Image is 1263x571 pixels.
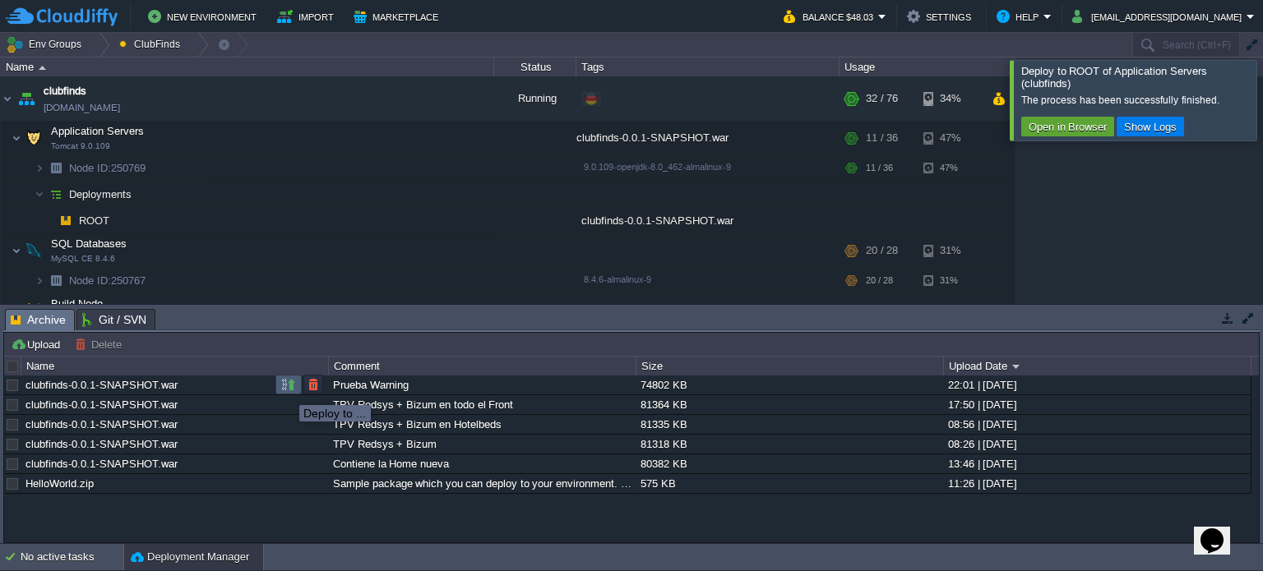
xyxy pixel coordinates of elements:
[44,208,54,233] img: AMDAwAAAACH5BAEAAAAALAAAAAABAAEAAAICRAEAOw==
[67,161,148,175] a: Node ID:250769
[11,310,66,330] span: Archive
[75,337,127,352] button: Delete
[329,435,635,454] div: TPV Redsys + Bizum
[866,268,893,293] div: 20 / 28
[15,76,38,121] img: AMDAwAAAACH5BAEAAAAALAAAAAABAAEAAAICRAEAOw==
[944,415,1250,434] div: 08:56 | [DATE]
[44,99,120,116] a: [DOMAIN_NAME]
[25,379,178,391] a: clubfinds-0.0.1-SNAPSHOT.war
[330,357,636,375] div: Comment
[44,268,67,293] img: AMDAwAAAACH5BAEAAAAALAAAAAABAAEAAAICRAEAOw==
[49,297,105,311] span: Build Node
[67,187,134,201] a: Deployments
[49,124,146,138] span: Application Servers
[944,435,1250,454] div: 08:26 | [DATE]
[576,208,840,233] div: clubfinds-0.0.1-SNAPSHOT.war
[584,162,731,172] span: 9.0.109-openjdk-8.0_462-almalinux-9
[577,58,839,76] div: Tags
[945,357,1251,375] div: Upload Date
[636,435,942,454] div: 81318 KB
[923,76,977,121] div: 34%
[6,33,87,56] button: Env Groups
[35,155,44,181] img: AMDAwAAAACH5BAEAAAAALAAAAAABAAEAAAICRAEAOw==
[2,58,493,76] div: Name
[25,438,178,450] a: clubfinds-0.0.1-SNAPSHOT.war
[25,418,178,431] a: clubfinds-0.0.1-SNAPSHOT.war
[1119,119,1182,134] button: Show Logs
[12,294,21,327] img: AMDAwAAAACH5BAEAAAAALAAAAAABAAEAAAICRAEAOw==
[49,237,129,251] span: SQL Databases
[67,274,148,288] a: Node ID:250767
[54,208,77,233] img: AMDAwAAAACH5BAEAAAAALAAAAAABAAEAAAICRAEAOw==
[636,474,942,493] div: 575 KB
[11,337,65,352] button: Upload
[907,7,976,26] button: Settings
[69,274,111,287] span: Node ID:
[39,66,46,70] img: AMDAwAAAACH5BAEAAAAALAAAAAABAAEAAAICRAEAOw==
[119,33,186,56] button: ClubFinds
[329,395,635,414] div: TPV Redsys + Bizum en todo el Front
[840,58,1014,76] div: Usage
[22,234,45,267] img: AMDAwAAAACH5BAEAAAAALAAAAAABAAEAAAICRAEAOw==
[22,357,328,375] div: Name
[25,398,178,411] a: clubfinds-0.0.1-SNAPSHOT.war
[636,415,942,434] div: 81335 KB
[923,122,977,154] div: 47%
[636,454,942,473] div: 80382 KB
[1024,119,1112,134] button: Open in Browser
[303,407,367,420] div: Deploy to ...
[44,83,86,99] a: clubfinds
[25,477,94,490] a: HelloWorld.zip
[1194,505,1247,555] iframe: chat widget
[637,357,943,375] div: Size
[148,7,261,26] button: New Environment
[49,125,146,137] a: Application ServersTomcat 9.0.109
[22,122,45,154] img: AMDAwAAAACH5BAEAAAAALAAAAAABAAEAAAICRAEAOw==
[329,454,635,473] div: Contiene la Home nueva
[1072,7,1247,26] button: [EMAIL_ADDRESS][DOMAIN_NAME]
[1021,65,1207,90] span: Deploy to ROOT of Application Servers (clubfinds)
[131,549,249,565] button: Deployment Manager
[923,294,977,327] div: 27%
[44,155,67,181] img: AMDAwAAAACH5BAEAAAAALAAAAAABAAEAAAICRAEAOw==
[944,454,1250,473] div: 13:46 | [DATE]
[329,415,635,434] div: TPV Redsys + Bizum en Hotelbeds
[354,7,443,26] button: Marketplace
[944,474,1250,493] div: 11:26 | [DATE]
[923,234,977,267] div: 31%
[866,155,893,181] div: 11 / 36
[49,297,105,310] a: Build Node
[82,310,146,329] span: Git / SVN
[35,268,44,293] img: AMDAwAAAACH5BAEAAAAALAAAAAABAAEAAAICRAEAOw==
[866,294,892,327] div: 1 / 12
[866,234,898,267] div: 20 / 28
[495,58,576,76] div: Status
[1021,94,1252,107] div: The process has been successfully finished.
[51,141,110,151] span: Tomcat 9.0.109
[44,182,67,207] img: AMDAwAAAACH5BAEAAAAALAAAAAABAAEAAAICRAEAOw==
[329,474,635,493] div: Sample package which you can deploy to your environment. Feel free to delete and upload a package...
[494,76,576,121] div: Running
[12,234,21,267] img: AMDAwAAAACH5BAEAAAAALAAAAAABAAEAAAICRAEAOw==
[576,122,840,154] div: clubfinds-0.0.1-SNAPSHOT.war
[923,268,977,293] div: 31%
[77,214,112,228] a: ROOT
[67,161,148,175] span: 250769
[636,395,942,414] div: 81364 KB
[49,237,129,250] a: SQL DatabasesMySQL CE 8.4.6
[6,7,118,27] img: CloudJiffy
[12,122,21,154] img: AMDAwAAAACH5BAEAAAAALAAAAAABAAEAAAICRAEAOw==
[923,155,977,181] div: 47%
[22,294,45,327] img: AMDAwAAAACH5BAEAAAAALAAAAAABAAEAAAICRAEAOw==
[21,544,123,570] div: No active tasks
[329,375,635,394] div: Prueba Warning
[866,122,898,154] div: 11 / 36
[636,375,942,394] div: 74802 KB
[944,395,1250,414] div: 17:50 | [DATE]
[1,76,14,121] img: AMDAwAAAACH5BAEAAAAALAAAAAABAAEAAAICRAEAOw==
[784,7,878,26] button: Balance $48.03
[277,7,339,26] button: Import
